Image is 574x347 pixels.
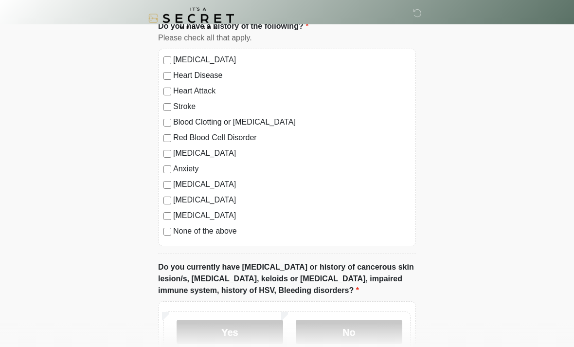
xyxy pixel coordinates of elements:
div: Please check all that apply. [158,32,416,44]
label: No [296,320,402,344]
label: [MEDICAL_DATA] [173,147,411,159]
label: Heart Disease [173,70,411,81]
input: Heart Attack [163,88,171,95]
input: [MEDICAL_DATA] [163,197,171,204]
img: It's A Secret Med Spa Logo [148,7,234,29]
input: Anxiety [163,165,171,173]
input: [MEDICAL_DATA] [163,56,171,64]
label: Heart Attack [173,85,411,97]
input: [MEDICAL_DATA] [163,150,171,158]
label: [MEDICAL_DATA] [173,179,411,190]
label: Anxiety [173,163,411,175]
input: Stroke [163,103,171,111]
input: Heart Disease [163,72,171,80]
input: [MEDICAL_DATA] [163,181,171,189]
label: None of the above [173,225,411,237]
label: Do you currently have [MEDICAL_DATA] or history of cancerous skin lesion/s, [MEDICAL_DATA], keloi... [158,261,416,296]
label: [MEDICAL_DATA] [173,210,411,221]
input: [MEDICAL_DATA] [163,212,171,220]
input: Blood Clotting or [MEDICAL_DATA] [163,119,171,127]
label: Stroke [173,101,411,112]
label: [MEDICAL_DATA] [173,194,411,206]
label: Blood Clotting or [MEDICAL_DATA] [173,116,411,128]
label: Red Blood Cell Disorder [173,132,411,144]
input: None of the above [163,228,171,236]
label: Yes [177,320,283,344]
label: [MEDICAL_DATA] [173,54,411,66]
input: Red Blood Cell Disorder [163,134,171,142]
